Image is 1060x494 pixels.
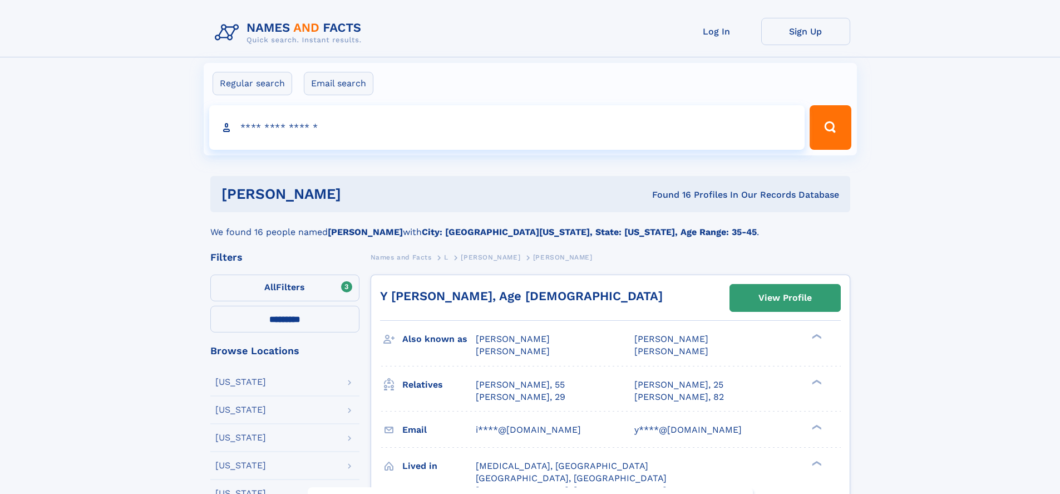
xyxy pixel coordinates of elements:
[209,105,805,150] input: search input
[210,346,359,356] div: Browse Locations
[215,433,266,442] div: [US_STATE]
[210,252,359,262] div: Filters
[328,227,403,237] b: [PERSON_NAME]
[809,459,822,467] div: ❯
[533,253,593,261] span: [PERSON_NAME]
[215,461,266,470] div: [US_STATE]
[496,189,839,201] div: Found 16 Profiles In Our Records Database
[444,253,448,261] span: L
[634,334,708,344] span: [PERSON_NAME]
[402,330,476,349] h3: Also known as
[634,391,724,403] a: [PERSON_NAME], 82
[730,285,840,311] a: View Profile
[476,461,648,471] span: [MEDICAL_DATA], [GEOGRAPHIC_DATA]
[402,375,476,394] h3: Relatives
[380,289,663,303] a: Y [PERSON_NAME], Age [DEMOGRAPHIC_DATA]
[761,18,850,45] a: Sign Up
[461,253,520,261] span: [PERSON_NAME]
[476,391,565,403] a: [PERSON_NAME], 29
[461,250,520,264] a: [PERSON_NAME]
[210,212,850,239] div: We found 16 people named with .
[758,285,812,311] div: View Profile
[476,473,667,483] span: [GEOGRAPHIC_DATA], [GEOGRAPHIC_DATA]
[672,18,761,45] a: Log In
[210,18,371,48] img: Logo Names and Facts
[476,379,565,391] a: [PERSON_NAME], 55
[476,334,550,344] span: [PERSON_NAME]
[402,420,476,439] h3: Email
[422,227,757,237] b: City: [GEOGRAPHIC_DATA][US_STATE], State: [US_STATE], Age Range: 35-45
[634,346,708,356] span: [PERSON_NAME]
[213,72,292,95] label: Regular search
[264,282,276,292] span: All
[371,250,432,264] a: Names and Facts
[402,457,476,476] h3: Lived in
[304,72,373,95] label: Email search
[634,379,723,391] a: [PERSON_NAME], 25
[444,250,448,264] a: L
[809,333,822,340] div: ❯
[221,187,497,201] h1: [PERSON_NAME]
[810,105,851,150] button: Search Button
[215,405,266,414] div: [US_STATE]
[809,378,822,385] div: ❯
[215,378,266,387] div: [US_STATE]
[809,423,822,431] div: ❯
[476,346,550,356] span: [PERSON_NAME]
[210,275,359,301] label: Filters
